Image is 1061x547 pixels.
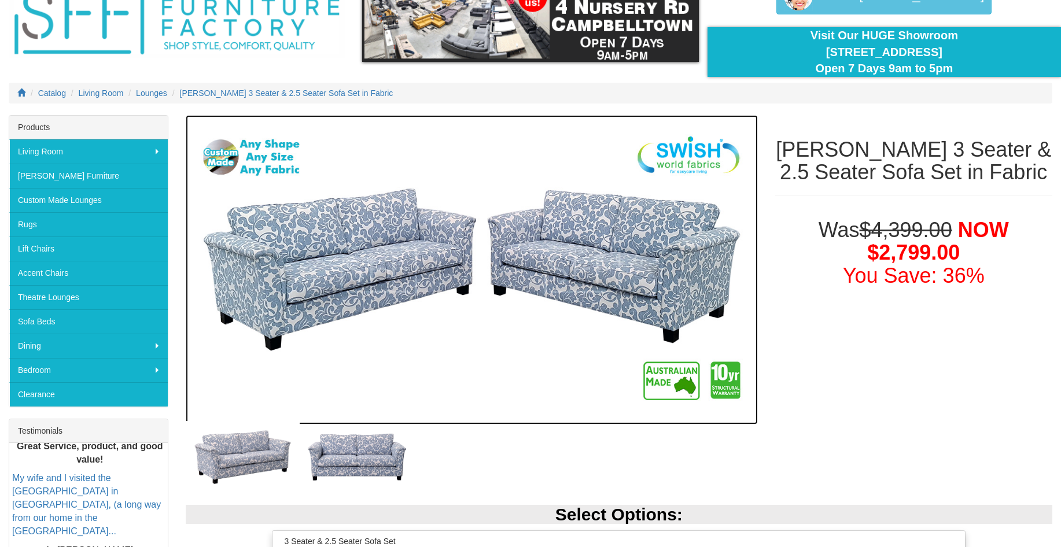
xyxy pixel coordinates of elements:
[555,505,683,524] b: Select Options:
[860,218,952,242] del: $4,399.00
[775,138,1052,184] h1: [PERSON_NAME] 3 Seater & 2.5 Seater Sofa Set in Fabric
[17,441,163,464] b: Great Service, product, and good value!
[136,88,167,98] a: Lounges
[12,473,161,535] a: My wife and I visited the [GEOGRAPHIC_DATA] in [GEOGRAPHIC_DATA], (a long way from our home in th...
[9,419,168,443] div: Testimonials
[9,164,168,188] a: [PERSON_NAME] Furniture
[284,535,395,547] span: 3 Seater & 2.5 Seater Sofa Set
[180,88,393,98] a: [PERSON_NAME] 3 Seater & 2.5 Seater Sofa Set in Fabric
[9,188,168,212] a: Custom Made Lounges
[9,382,168,406] a: Clearance
[9,309,168,334] a: Sofa Beds
[9,212,168,236] a: Rugs
[716,27,1052,77] div: Visit Our HUGE Showroom [STREET_ADDRESS] Open 7 Days 9am to 5pm
[79,88,124,98] a: Living Room
[9,334,168,358] a: Dining
[9,139,168,164] a: Living Room
[9,285,168,309] a: Theatre Lounges
[9,358,168,382] a: Bedroom
[9,116,168,139] div: Products
[775,219,1052,287] h1: Was
[38,88,66,98] a: Catalog
[843,264,985,287] font: You Save: 36%
[9,261,168,285] a: Accent Chairs
[867,218,1008,265] span: NOW $2,799.00
[9,236,168,261] a: Lift Chairs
